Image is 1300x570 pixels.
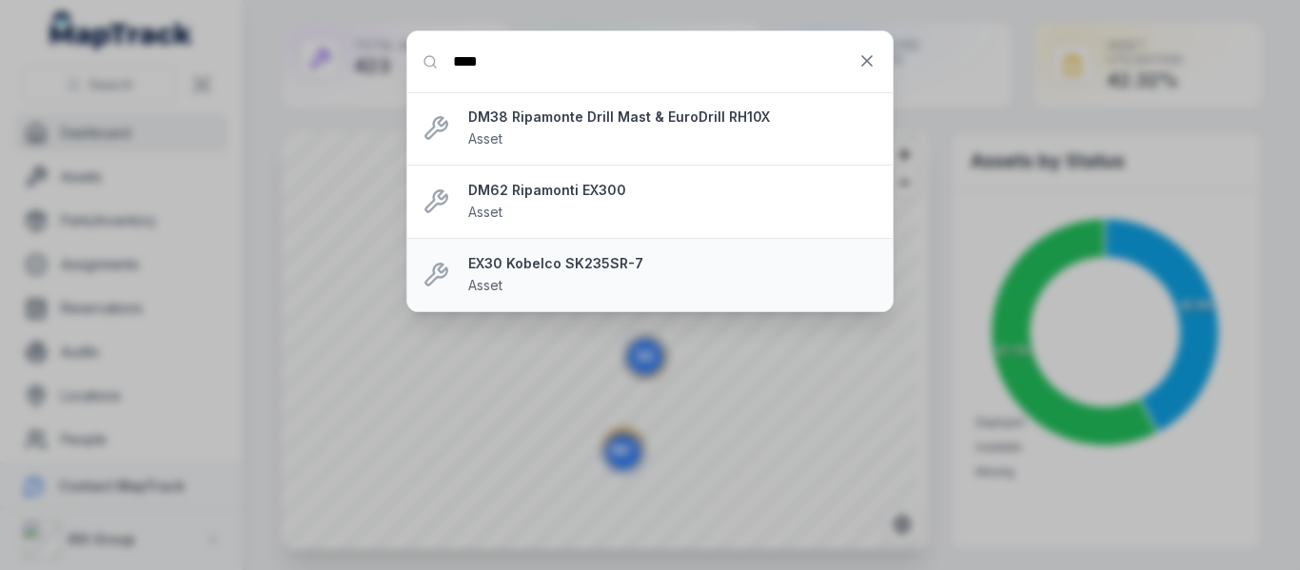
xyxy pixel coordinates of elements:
[468,130,502,147] span: Asset
[468,181,877,200] strong: DM62 Ripamonti EX300
[468,108,877,127] strong: DM38 Ripamonte Drill Mast & EuroDrill RH10X
[468,204,502,220] span: Asset
[468,277,502,293] span: Asset
[468,254,877,296] a: EX30 Kobelco SK235SR-7Asset
[468,254,877,273] strong: EX30 Kobelco SK235SR-7
[468,108,877,149] a: DM38 Ripamonte Drill Mast & EuroDrill RH10XAsset
[468,181,877,223] a: DM62 Ripamonti EX300Asset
